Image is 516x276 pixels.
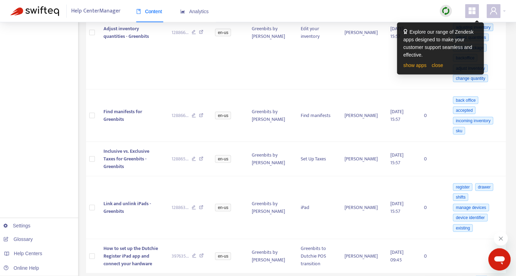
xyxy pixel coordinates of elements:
td: Greenbits by [PERSON_NAME] [246,239,295,273]
span: 397635 ... [172,252,189,260]
span: Find manifests for Greenbits [103,107,142,123]
td: [PERSON_NAME] [339,142,385,176]
span: change quantity [453,74,488,82]
td: Set Up Taxes [295,142,339,176]
a: Online Help [3,265,39,271]
span: en-us [215,155,231,162]
span: manage devices [453,203,489,211]
span: user [489,7,498,15]
span: [DATE] 15:57 [390,199,403,215]
img: sync.dc5367851b00ba804db3.png [441,7,450,15]
span: 128863 ... [172,203,189,211]
a: close [432,62,443,68]
a: Settings [3,223,31,228]
td: iPad [295,176,339,239]
iframe: Button to launch messaging window [488,248,510,270]
a: show apps [403,62,426,68]
span: register [453,183,472,191]
span: en-us [215,203,231,211]
span: Analytics [180,9,209,14]
span: 128866 ... [172,28,189,36]
span: How to set up the Dutchie Register iPad app and connect your hardware [103,244,158,267]
img: Swifteq [10,6,59,16]
td: 0 [418,142,446,176]
span: drawer [475,183,493,191]
span: device identifier [453,214,487,221]
span: sku [453,127,465,134]
td: 0 [418,176,446,239]
span: Help Centers [14,251,42,256]
span: [DATE] 15:57 [390,107,403,123]
span: Inclusive vs. Exclusive Taxes for Greenbits - Greenbits [103,147,149,170]
span: book [136,9,141,14]
iframe: Close message [494,232,508,245]
span: appstore [468,7,476,15]
span: 128865 ... [172,155,189,162]
span: Help Center Manager [71,5,120,18]
span: en-us [215,111,231,119]
td: [PERSON_NAME] [339,89,385,142]
td: Greenbits by [PERSON_NAME] [246,89,295,142]
td: 0 [418,239,446,273]
span: Adjust inventory quantities - Greenbits [103,24,149,40]
span: shifts [453,193,468,201]
td: Greenbits by [PERSON_NAME] [246,142,295,176]
span: area-chart [180,9,185,14]
span: 128866 ... [172,111,189,119]
span: [DATE] 15:57 [390,151,403,166]
span: Content [136,9,162,14]
td: Greenbits to Dutchie POS transition [295,239,339,273]
td: 0 [418,89,446,142]
span: [DATE] 09:45 [390,248,403,264]
td: Greenbits by [PERSON_NAME] [246,176,295,239]
span: [DATE] 15:57 [390,24,403,40]
td: [PERSON_NAME] [339,239,385,273]
span: back office [453,96,478,104]
a: Glossary [3,236,33,242]
span: Link and unlink iPads - Greenbits [103,199,151,215]
div: Explore our range of Zendesk apps designed to make your customer support seamless and effective. [403,28,477,58]
span: en-us [215,252,231,260]
span: en-us [215,28,231,36]
span: existing [453,224,473,232]
span: incoming inventory [453,117,493,124]
td: [PERSON_NAME] [339,176,385,239]
span: accepted [453,106,475,114]
td: Find manifests [295,89,339,142]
